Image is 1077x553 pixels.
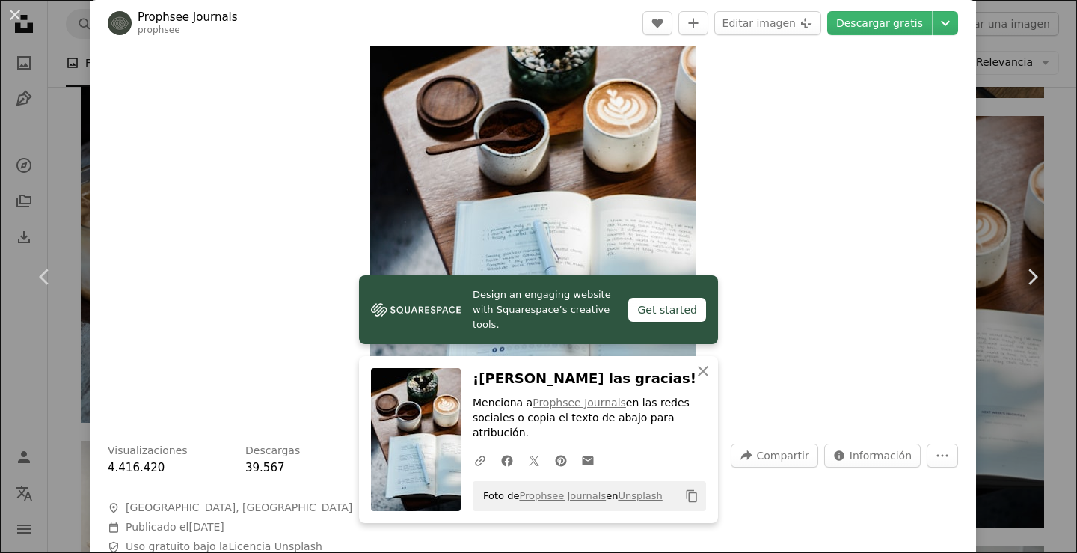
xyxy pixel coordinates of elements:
[850,444,912,467] span: Información
[731,444,817,468] button: Compartir esta imagen
[126,521,224,533] span: Publicado el
[933,11,958,35] button: Elegir el tamaño de descarga
[108,444,188,459] h3: Visualizaciones
[547,445,574,475] a: Comparte en Pinterest
[927,444,958,468] button: Más acciones
[473,396,706,441] p: Menciona a en las redes sociales o copia el texto de abajo para atribución.
[245,444,300,459] h3: Descargas
[188,521,224,533] time: 18 de septiembre de 2019, 17:08:55 CEST
[756,444,808,467] span: Compartir
[714,11,821,35] button: Editar imagen
[108,11,132,35] img: Ve al perfil de Prophsee Journals
[138,25,180,35] a: prophsee
[618,490,662,501] a: Unsplash
[126,501,352,516] span: [GEOGRAPHIC_DATA], [GEOGRAPHIC_DATA]
[827,11,932,35] a: Descargar gratis
[108,461,165,474] span: 4.416.420
[228,540,322,552] a: Licencia Unsplash
[679,483,705,509] button: Copiar al portapapeles
[521,445,547,475] a: Comparte en Twitter
[628,298,706,322] div: Get started
[987,205,1077,349] a: Siguiente
[824,444,921,468] button: Estadísticas sobre esta imagen
[494,445,521,475] a: Comparte en Facebook
[371,299,461,321] img: file-1606177908946-d1eed1cbe4f5image
[519,490,606,501] a: Prophsee Journals
[245,461,285,474] span: 39.567
[359,275,718,344] a: Design an engaging website with Squarespace’s creative tools.Get started
[642,11,672,35] button: Me gusta
[473,368,706,390] h3: ¡[PERSON_NAME] las gracias!
[473,287,616,332] span: Design an engaging website with Squarespace’s creative tools.
[574,445,601,475] a: Comparte por correo electrónico
[476,484,663,508] span: Foto de en
[533,397,626,409] a: Prophsee Journals
[138,10,238,25] a: Prophsee Journals
[678,11,708,35] button: Añade a la colección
